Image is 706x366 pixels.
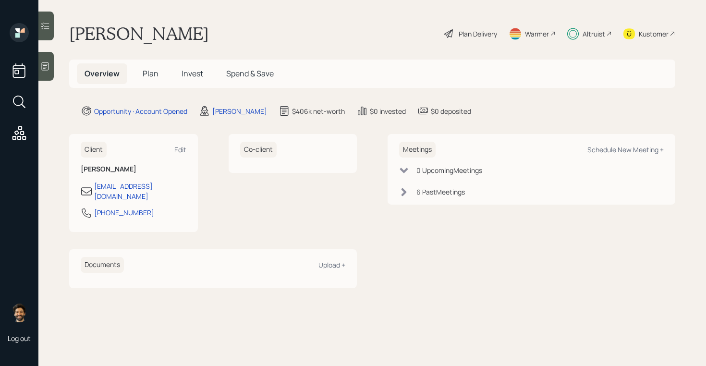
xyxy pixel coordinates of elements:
[81,165,186,173] h6: [PERSON_NAME]
[81,257,124,273] h6: Documents
[143,68,158,79] span: Plan
[212,106,267,116] div: [PERSON_NAME]
[182,68,203,79] span: Invest
[525,29,549,39] div: Warmer
[318,260,345,269] div: Upload +
[174,145,186,154] div: Edit
[292,106,345,116] div: $406k net-worth
[94,207,154,218] div: [PHONE_NUMBER]
[459,29,497,39] div: Plan Delivery
[240,142,277,158] h6: Co-client
[10,303,29,322] img: eric-schwartz-headshot.png
[94,106,187,116] div: Opportunity · Account Opened
[85,68,120,79] span: Overview
[639,29,669,39] div: Kustomer
[8,334,31,343] div: Log out
[587,145,664,154] div: Schedule New Meeting +
[81,142,107,158] h6: Client
[226,68,274,79] span: Spend & Save
[431,106,471,116] div: $0 deposited
[583,29,605,39] div: Altruist
[370,106,406,116] div: $0 invested
[416,187,465,197] div: 6 Past Meeting s
[399,142,436,158] h6: Meetings
[94,181,186,201] div: [EMAIL_ADDRESS][DOMAIN_NAME]
[69,23,209,44] h1: [PERSON_NAME]
[416,165,482,175] div: 0 Upcoming Meeting s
